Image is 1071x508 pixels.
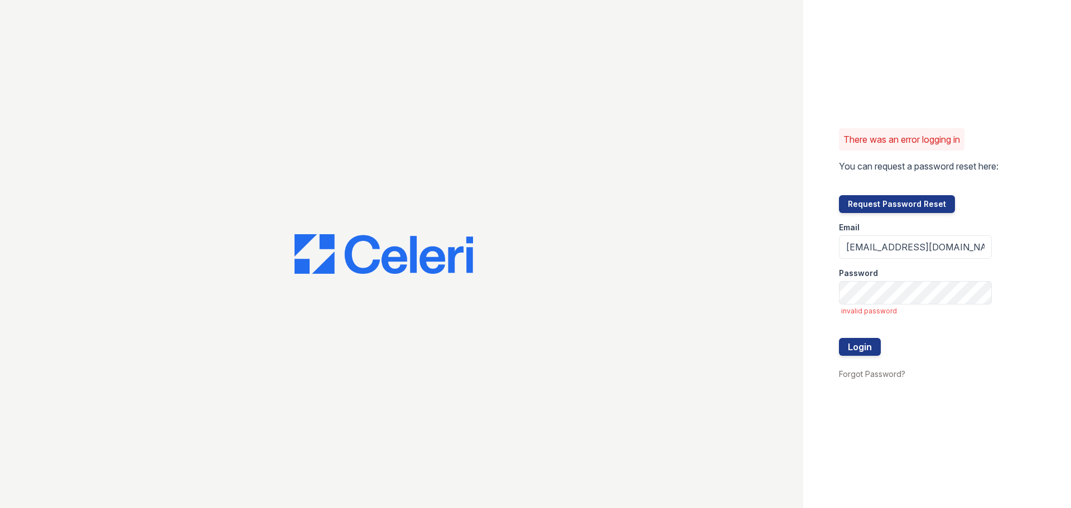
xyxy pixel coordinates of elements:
[839,268,878,279] label: Password
[841,307,992,316] span: invalid password
[839,222,860,233] label: Email
[839,195,955,213] button: Request Password Reset
[839,369,905,379] a: Forgot Password?
[843,133,960,146] p: There was an error logging in
[295,234,473,274] img: CE_Logo_Blue-a8612792a0a2168367f1c8372b55b34899dd931a85d93a1a3d3e32e68fde9ad4.png
[839,159,998,173] p: You can request a password reset here:
[839,338,881,356] button: Login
